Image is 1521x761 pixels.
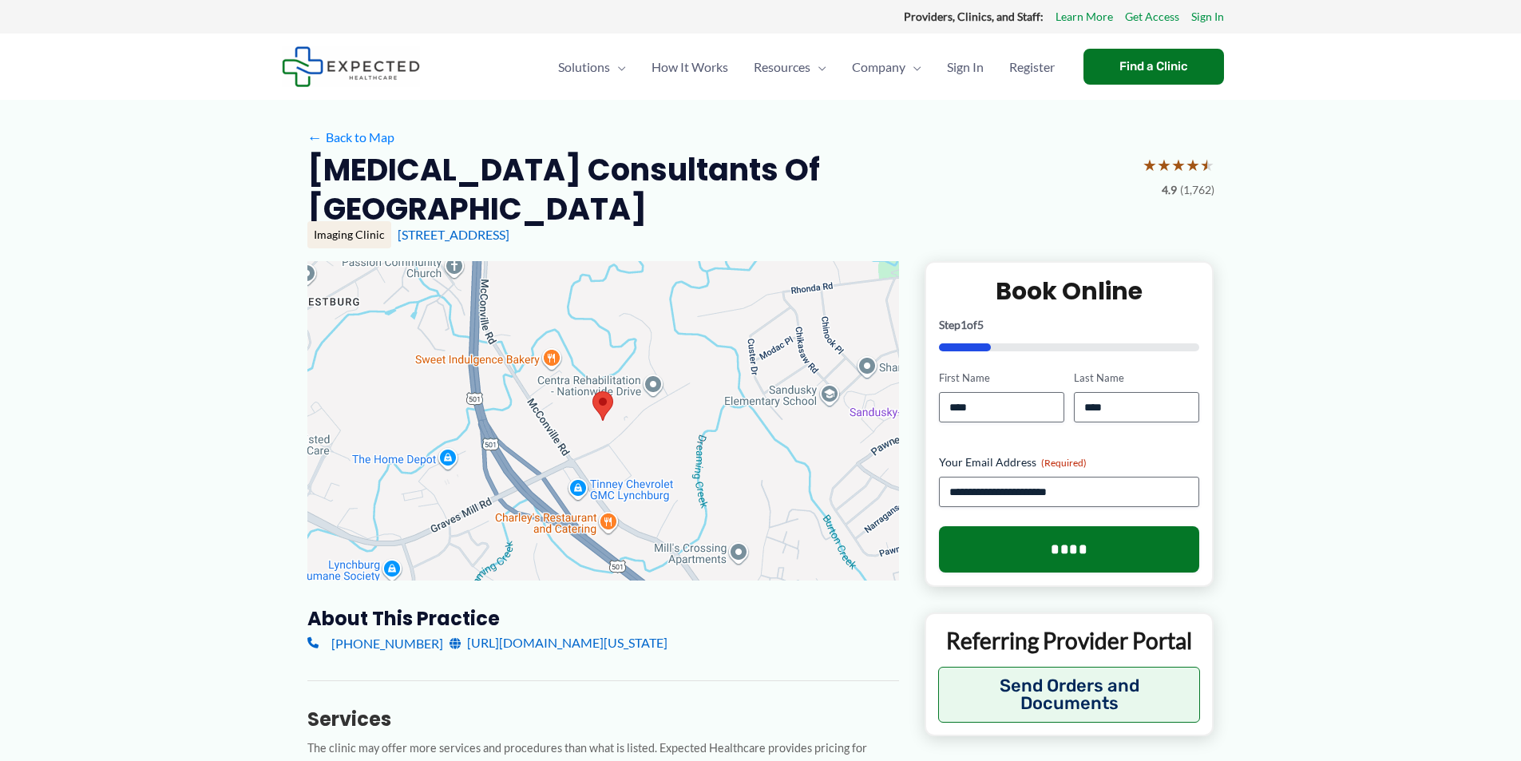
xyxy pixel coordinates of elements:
[904,10,1044,23] strong: Providers, Clinics, and Staff:
[1180,180,1214,200] span: (1,762)
[307,606,899,631] h3: About this practice
[1009,39,1055,95] span: Register
[1125,6,1179,27] a: Get Access
[1056,6,1113,27] a: Learn More
[938,667,1201,723] button: Send Orders and Documents
[307,150,1130,229] h2: [MEDICAL_DATA] Consultants of [GEOGRAPHIC_DATA]
[852,39,905,95] span: Company
[1143,150,1157,180] span: ★
[1157,150,1171,180] span: ★
[307,707,899,731] h3: Services
[639,39,741,95] a: How It Works
[939,371,1064,386] label: First Name
[307,221,391,248] div: Imaging Clinic
[1186,150,1200,180] span: ★
[545,39,639,95] a: SolutionsMenu Toggle
[977,318,984,331] span: 5
[652,39,728,95] span: How It Works
[1083,49,1224,85] a: Find a Clinic
[939,454,1200,470] label: Your Email Address
[996,39,1067,95] a: Register
[905,39,921,95] span: Menu Toggle
[939,275,1200,307] h2: Book Online
[961,318,967,331] span: 1
[741,39,839,95] a: ResourcesMenu Toggle
[450,631,667,655] a: [URL][DOMAIN_NAME][US_STATE]
[934,39,996,95] a: Sign In
[307,129,323,145] span: ←
[307,631,443,655] a: [PHONE_NUMBER]
[610,39,626,95] span: Menu Toggle
[810,39,826,95] span: Menu Toggle
[1171,150,1186,180] span: ★
[558,39,610,95] span: Solutions
[754,39,810,95] span: Resources
[839,39,934,95] a: CompanyMenu Toggle
[545,39,1067,95] nav: Primary Site Navigation
[939,319,1200,331] p: Step of
[398,227,509,242] a: [STREET_ADDRESS]
[938,626,1201,655] p: Referring Provider Portal
[1074,371,1199,386] label: Last Name
[282,46,420,87] img: Expected Healthcare Logo - side, dark font, small
[1191,6,1224,27] a: Sign In
[1200,150,1214,180] span: ★
[1041,457,1087,469] span: (Required)
[1162,180,1177,200] span: 4.9
[307,125,394,149] a: ←Back to Map
[947,39,984,95] span: Sign In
